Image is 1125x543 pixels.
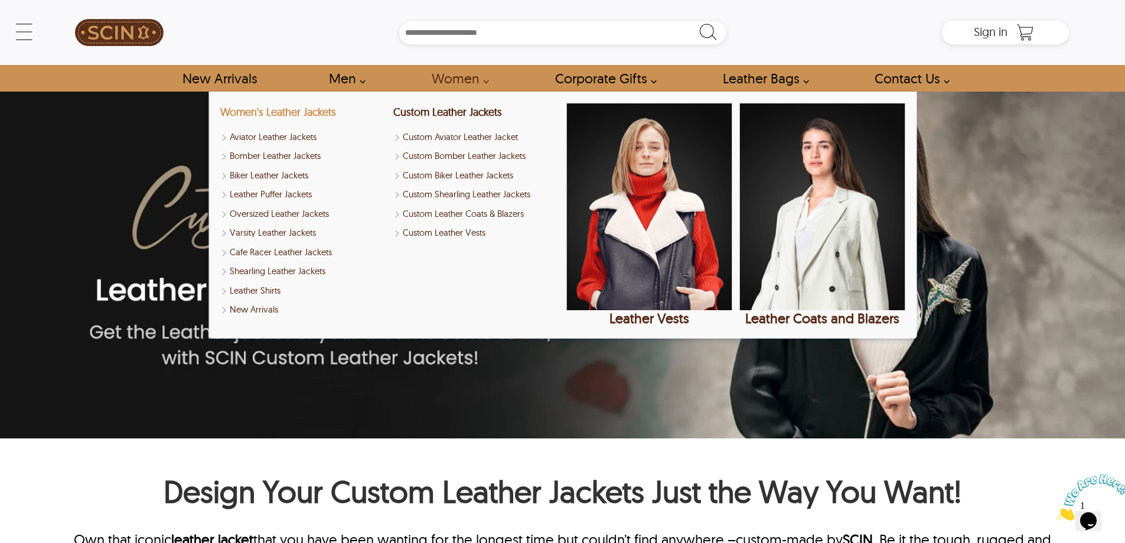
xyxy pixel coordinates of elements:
[220,188,386,201] a: Shop Leather Puffer Jackets
[393,169,559,183] a: Shop Custom Biker Leather Jackets
[56,472,1069,516] h1: Design Your Custom Leather Jackets Just the Way You Want!
[220,207,386,221] a: Shop Oversized Leather Jackets
[566,310,732,327] div: Leather Vests
[861,65,956,92] a: contact-us
[220,131,386,144] a: Shop Women Aviator Leather Jackets
[393,149,559,163] a: Shop Custom Bomber Leather Jackets
[974,24,1007,39] span: Sign in
[315,65,372,92] a: shop men's leather jackets
[220,284,386,298] a: Shop Leather Shirts
[566,103,732,327] a: Shop Leather Vests
[5,5,78,51] img: Chat attention grabber
[393,226,559,240] a: Shop Custom Leather Vests
[393,105,502,119] a: Shop Custom Leather Jackets
[709,65,816,92] a: Shop Leather Bags
[393,188,559,201] a: Shop Custom Shearling Leather Jackets
[393,131,559,144] a: Shop Custom Aviator Leather Jacket
[566,103,732,310] img: Shop Leather Vests
[220,246,386,259] a: Shop Women Cafe Racer Leather Jackets
[220,303,386,317] a: Shop New Arrivals
[418,65,495,92] a: Shop Women Leather Jackets
[220,105,336,119] a: Shop Women Leather Jackets
[169,65,270,92] a: Shop New Arrivals
[75,6,164,59] img: SCIN
[56,6,182,59] a: SCIN
[739,103,905,310] img: Shop Leather Coats and Blazers
[220,265,386,278] a: Shop Women Shearling Leather Jackets
[1013,24,1037,41] a: Shopping Cart
[542,65,663,92] a: Shop Leather Corporate Gifts
[5,5,9,15] span: 1
[220,169,386,183] a: Shop Women Biker Leather Jackets
[739,310,905,327] div: Leather Coats and Blazers
[393,207,559,221] a: Shop Custom Leather Coats & Blazers
[739,103,905,327] a: Shop Leather Coats and Blazers
[220,149,386,163] a: Shop Women Bomber Leather Jackets
[974,28,1007,38] a: Sign in
[220,226,386,240] a: Shop Varsity Leather Jackets
[1052,469,1125,525] iframe: chat widget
